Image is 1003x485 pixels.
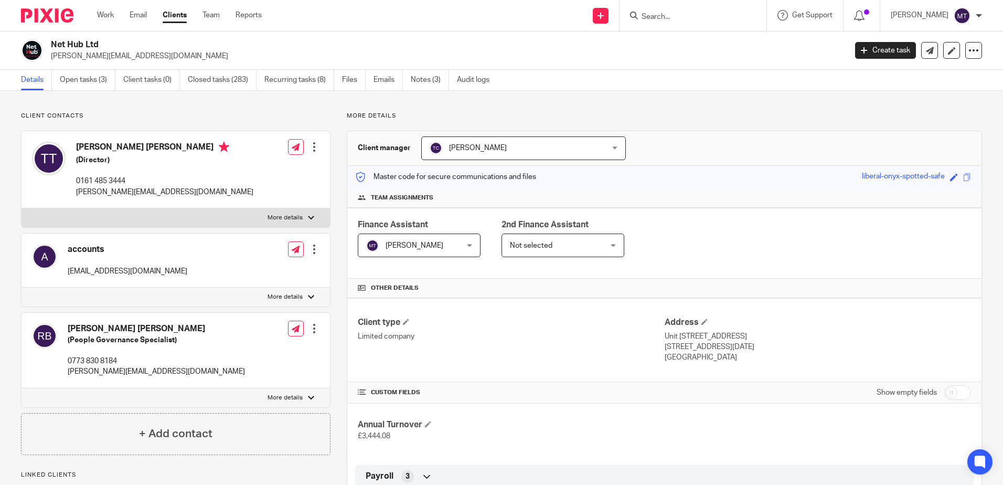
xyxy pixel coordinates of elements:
[411,70,449,90] a: Notes (3)
[268,214,303,222] p: More details
[139,426,212,442] h4: + Add contact
[268,293,303,301] p: More details
[366,239,379,252] img: svg%3E
[366,471,393,482] span: Payroll
[891,10,948,20] p: [PERSON_NAME]
[501,220,589,229] span: 2nd Finance Assistant
[76,187,253,197] p: [PERSON_NAME][EMAIL_ADDRESS][DOMAIN_NAME]
[358,220,428,229] span: Finance Assistant
[641,13,735,22] input: Search
[855,42,916,59] a: Create task
[76,155,253,165] h5: (Director)
[123,70,180,90] a: Client tasks (0)
[236,10,262,20] a: Reports
[60,70,115,90] a: Open tasks (3)
[268,394,303,402] p: More details
[358,143,411,153] h3: Client manager
[406,471,410,482] span: 3
[449,144,507,152] span: [PERSON_NAME]
[371,284,419,292] span: Other details
[21,8,73,23] img: Pixie
[188,70,257,90] a: Closed tasks (283)
[68,335,245,345] h5: (People Governance Specialist)
[877,387,937,398] label: Show empty fields
[358,331,664,342] p: Limited company
[32,323,57,349] img: svg%3E
[68,323,245,334] h4: [PERSON_NAME] [PERSON_NAME]
[457,70,497,90] a: Audit logs
[665,331,971,342] p: Unit [STREET_ADDRESS]
[21,112,330,120] p: Client contacts
[21,471,330,479] p: Linked clients
[665,317,971,328] h4: Address
[665,352,971,363] p: [GEOGRAPHIC_DATA]
[342,70,366,90] a: Files
[163,10,187,20] a: Clients
[68,356,245,366] p: 0773 830 8184
[430,142,442,154] img: svg%3E
[665,342,971,352] p: [STREET_ADDRESS][DATE]
[371,194,433,202] span: Team assignments
[954,7,970,24] img: svg%3E
[358,317,664,328] h4: Client type
[358,419,664,430] h4: Annual Turnover
[358,388,664,397] h4: CUSTOM FIELDS
[51,39,681,50] h2: Net Hub Ltd
[97,10,114,20] a: Work
[264,70,334,90] a: Recurring tasks (8)
[202,10,220,20] a: Team
[347,112,982,120] p: More details
[32,244,57,269] img: svg%3E
[21,70,52,90] a: Details
[32,142,66,175] img: svg%3E
[68,266,187,277] p: [EMAIL_ADDRESS][DOMAIN_NAME]
[51,51,839,61] p: [PERSON_NAME][EMAIL_ADDRESS][DOMAIN_NAME]
[355,172,536,182] p: Master code for secure communications and files
[76,142,253,155] h4: [PERSON_NAME] [PERSON_NAME]
[68,244,187,255] h4: accounts
[358,433,390,440] span: £3,444.08
[68,366,245,377] p: [PERSON_NAME][EMAIL_ADDRESS][DOMAIN_NAME]
[130,10,147,20] a: Email
[374,70,403,90] a: Emails
[386,242,443,249] span: [PERSON_NAME]
[219,142,229,152] i: Primary
[510,242,552,249] span: Not selected
[21,39,43,61] img: logo.png
[862,171,945,183] div: liberal-onyx-spotted-safe
[76,176,253,186] p: 0161 485 3444
[792,12,833,19] span: Get Support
